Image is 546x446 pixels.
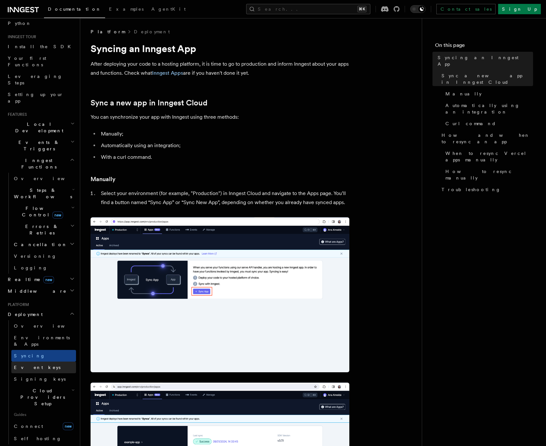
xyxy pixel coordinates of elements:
h1: Syncing an Inngest App [91,43,349,54]
a: When to resync Vercel apps manually [443,147,533,166]
span: new [52,212,63,219]
a: Inngest Apps [152,70,183,76]
span: Overview [14,323,81,329]
a: Your first Functions [5,52,76,71]
li: Select your environment (for example, "Production") in Inngest Cloud and navigate to the Apps pag... [99,189,349,207]
button: Local Development [5,118,76,136]
button: Search...⌘K [246,4,370,14]
span: Connect [14,424,43,429]
a: Connectnew [11,420,76,433]
a: Syncing [11,350,76,362]
span: When to resync Vercel apps manually [445,150,533,163]
span: Flow Control [11,205,71,218]
button: Cancellation [11,239,76,250]
span: Middleware [5,288,67,294]
a: Environments & Apps [11,332,76,350]
img: Inngest Cloud screen with sync App button when you have no apps synced yet [91,217,349,372]
a: Contact sales [436,4,496,14]
span: Overview [14,176,81,181]
a: Troubleshooting [439,184,533,195]
span: Logging [14,265,48,270]
button: Inngest Functions [5,155,76,173]
button: Realtimenew [5,274,76,285]
li: Automatically using an integration; [99,141,349,150]
span: Cloud Providers Setup [11,387,71,407]
span: AgentKit [151,6,186,12]
span: Python [8,21,31,26]
span: new [43,276,54,283]
a: Sync a new app in Inngest Cloud [439,70,533,88]
a: Manually [91,175,115,184]
a: Documentation [44,2,105,18]
a: Python [5,17,76,29]
span: Documentation [48,6,101,12]
a: Logging [11,262,76,274]
div: Inngest Functions [5,173,76,274]
span: Setting up your app [8,92,63,103]
span: Steps & Workflows [11,187,72,200]
span: Event keys [14,365,60,370]
a: Sign Up [498,4,541,14]
button: Flow Controlnew [11,202,76,221]
span: Platform [5,302,29,307]
span: Your first Functions [8,56,46,67]
button: Events & Triggers [5,136,76,155]
span: Inngest Functions [5,157,70,170]
span: Local Development [5,121,71,134]
p: After deploying your code to a hosting platform, it is time to go to production and inform Innges... [91,60,349,78]
a: Signing keys [11,373,76,385]
span: Sync a new app in Inngest Cloud [442,72,533,85]
span: Cancellation [11,241,67,248]
span: How to resync manually [445,168,533,181]
a: AgentKit [147,2,190,17]
a: Manually [443,88,533,100]
span: Leveraging Steps [8,74,62,85]
span: Platform [91,28,125,35]
span: Self hosting [14,436,61,441]
a: How to resync manually [443,166,533,184]
span: Syncing an Inngest App [438,54,533,67]
a: Sync a new app in Inngest Cloud [91,98,207,107]
span: Guides [11,409,76,420]
span: Manually [445,91,482,97]
div: Deployment [5,320,76,444]
span: Deployment [5,311,43,318]
span: Realtime [5,276,54,283]
span: Inngest tour [5,34,36,39]
a: How and when to resync an app [439,129,533,147]
a: Overview [11,320,76,332]
span: Examples [109,6,144,12]
a: Versioning [11,250,76,262]
span: Versioning [14,254,57,259]
span: Features [5,112,27,117]
a: Overview [11,173,76,184]
span: new [63,422,73,430]
span: How and when to resync an app [442,132,533,145]
kbd: ⌘K [357,6,366,12]
span: Troubleshooting [442,186,501,193]
span: Automatically using an integration [445,102,533,115]
a: Curl command [443,118,533,129]
span: Environments & Apps [14,335,70,347]
a: Setting up your app [5,89,76,107]
a: Leveraging Steps [5,71,76,89]
button: Errors & Retries [11,221,76,239]
button: Middleware [5,285,76,297]
button: Steps & Workflows [11,184,76,202]
a: Examples [105,2,147,17]
button: Deployment [5,309,76,320]
a: Install the SDK [5,41,76,52]
span: Signing keys [14,376,66,382]
li: With a curl command. [99,153,349,162]
li: Manually; [99,129,349,138]
a: Event keys [11,362,76,373]
span: Curl command [445,120,496,127]
button: Cloud Providers Setup [11,385,76,409]
span: Errors & Retries [11,223,70,236]
p: You can synchronize your app with Inngest using three methods: [91,113,349,122]
a: Automatically using an integration [443,100,533,118]
button: Toggle dark mode [410,5,426,13]
span: Events & Triggers [5,139,71,152]
span: Install the SDK [8,44,75,49]
h4: On this page [435,41,533,52]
